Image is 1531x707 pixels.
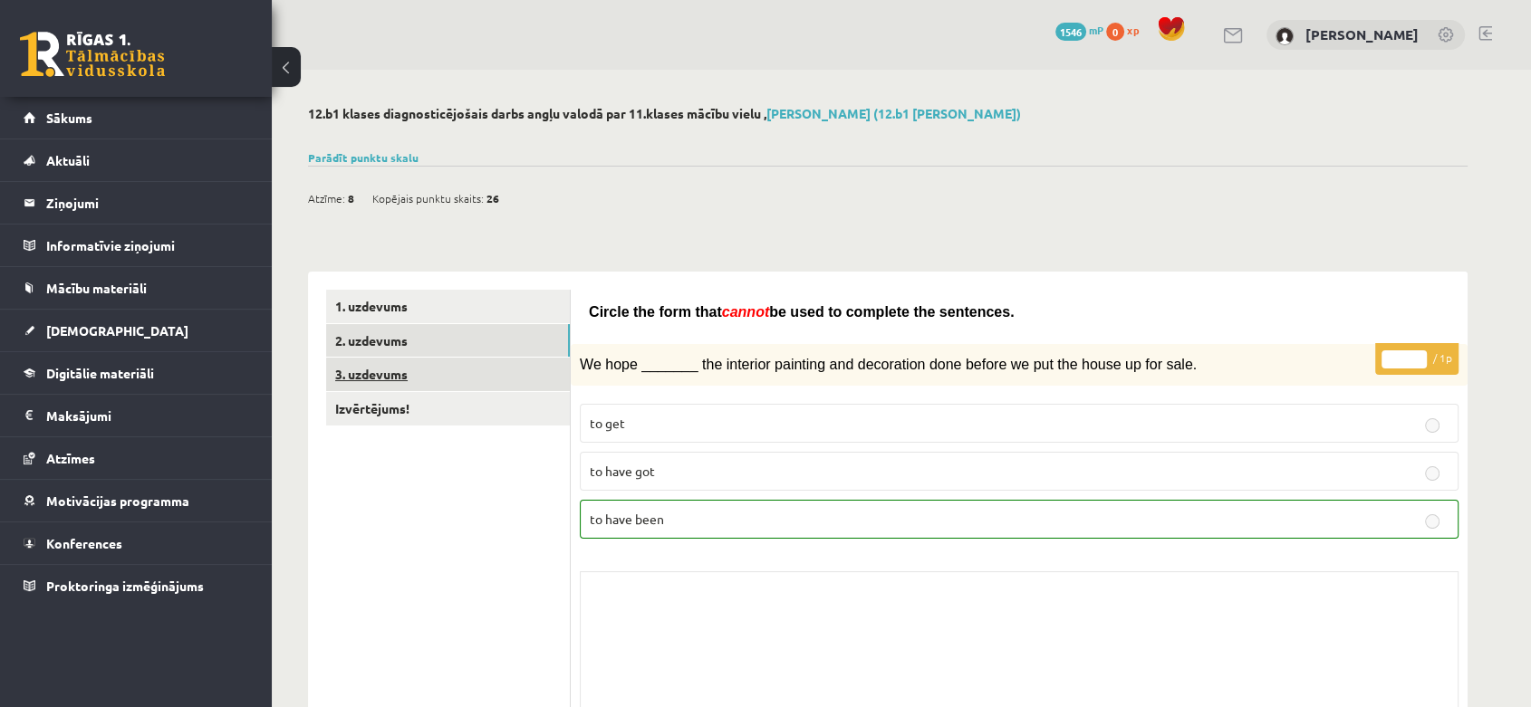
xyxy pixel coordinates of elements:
a: 1. uzdevums [326,290,570,323]
span: 26 [486,185,499,212]
a: Motivācijas programma [24,480,249,521]
span: 1546 [1055,23,1086,41]
input: to have been [1425,514,1440,529]
a: Rīgas 1. Tālmācības vidusskola [20,32,165,77]
span: Proktoringa izmēģinājums [46,578,204,594]
legend: Ziņojumi [46,182,249,224]
span: Konferences [46,535,122,551]
a: Atzīmes [24,437,249,479]
span: Digitālie materiāli [46,365,154,381]
a: [DEMOGRAPHIC_DATA] [24,310,249,351]
input: to get [1425,418,1440,433]
a: Ziņojumi [24,182,249,224]
span: mP [1089,23,1103,37]
span: Sākums [46,110,92,126]
span: to have got [590,463,655,479]
h2: 12.b1 klases diagnosticējošais darbs angļu valodā par 11.klases mācību vielu , [308,106,1468,121]
span: to get [590,415,625,431]
a: 0 xp [1106,23,1148,37]
a: Parādīt punktu skalu [308,150,419,165]
input: to have got [1425,466,1440,481]
a: [PERSON_NAME] (12.b1 [PERSON_NAME]) [766,105,1021,121]
a: Proktoringa izmēģinājums [24,565,249,607]
a: Sākums [24,97,249,139]
p: / 1p [1375,343,1459,375]
span: We hope _______ the interior painting and decoration done before we put the house up for sale. [580,357,1197,372]
a: 3. uzdevums [326,358,570,391]
span: 8 [348,185,354,212]
span: Atzīmes [46,450,95,466]
span: Mācību materiāli [46,280,147,296]
span: cannot [722,304,769,320]
span: Atzīme: [308,185,345,212]
a: Digitālie materiāli [24,352,249,394]
a: Maksājumi [24,395,249,436]
span: xp [1127,23,1139,37]
img: Rasa Daņiļeviča [1276,27,1294,45]
a: 1546 mP [1055,23,1103,37]
span: be used to complete the sentences. [769,304,1014,320]
span: [DEMOGRAPHIC_DATA] [46,322,188,339]
span: Circle the form that [589,304,722,320]
a: Izvērtējums! [326,392,570,425]
legend: Informatīvie ziņojumi [46,225,249,266]
span: 0 [1106,23,1124,41]
span: Kopējais punktu skaits: [372,185,484,212]
span: Motivācijas programma [46,492,189,509]
a: [PERSON_NAME] [1305,25,1419,43]
legend: Maksājumi [46,395,249,436]
a: 2. uzdevums [326,324,570,358]
a: Mācību materiāli [24,267,249,309]
a: Konferences [24,522,249,564]
a: Aktuāli [24,139,249,181]
span: Aktuāli [46,152,90,168]
a: Informatīvie ziņojumi [24,225,249,266]
span: to have been [590,511,664,527]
